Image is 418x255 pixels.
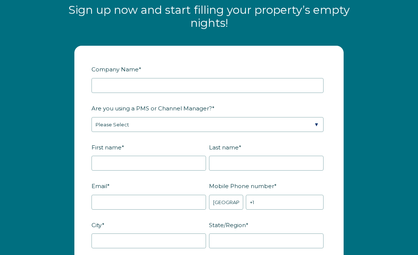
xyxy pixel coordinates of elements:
span: Company Name [91,64,139,75]
span: First name [91,142,122,153]
span: Mobile Phone number [209,180,274,192]
span: Sign up now and start filling your property’s empty nights! [68,3,350,30]
span: Email [91,180,107,192]
span: State/Region [209,219,246,231]
span: Last name [209,142,239,153]
span: City [91,219,102,231]
span: Are you using a PMS or Channel Manager? [91,103,212,114]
